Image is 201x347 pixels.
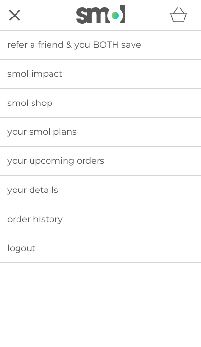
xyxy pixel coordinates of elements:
[7,69,62,79] span: smol impact
[7,126,77,137] span: your smol plans
[169,5,194,25] div: basket
[7,11,22,19] button: menu
[7,39,141,50] span: refer a friend & you BOTH save
[7,98,52,108] span: smol shop
[7,243,35,254] span: logout
[76,5,125,23] img: smol
[7,214,63,225] span: order history
[7,156,104,166] span: your upcoming orders
[7,185,58,195] span: your details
